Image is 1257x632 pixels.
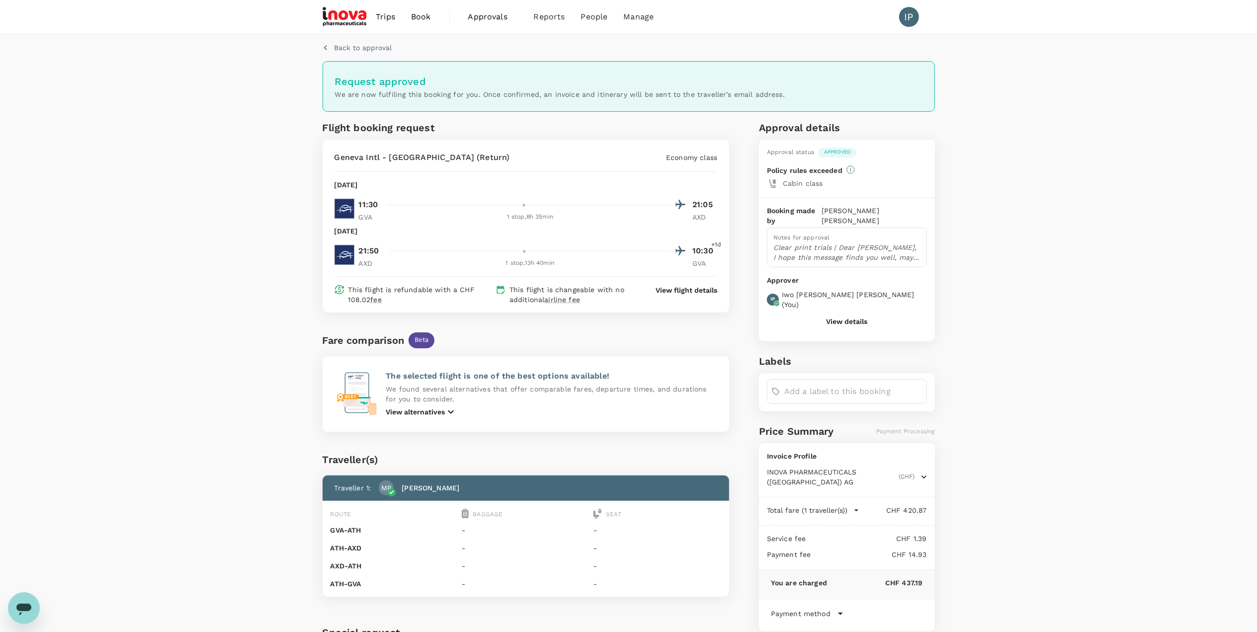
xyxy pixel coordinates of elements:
p: ATH - GVA [331,579,458,589]
p: Approver [767,275,927,286]
div: Traveller(s) [323,452,730,468]
p: 21:05 [692,199,717,211]
p: - [462,525,589,535]
span: Manage [623,11,654,23]
h6: Request approved [335,74,922,89]
div: 1 stop , 13h 40min [390,258,671,268]
p: IP [770,296,775,303]
span: Notes for approval [773,234,830,241]
p: Policy rules exceeded [767,165,842,175]
p: CHF 1.39 [806,534,927,544]
p: The selected flight is one of the best options available! [386,370,717,382]
p: Iwo [PERSON_NAME] [PERSON_NAME] ( You ) [782,290,927,310]
p: We are now fulfiling this booking for you. Once confirmed, an invoice and itinerary will be sent ... [335,89,922,99]
p: This flight is changeable with no additional [509,285,637,305]
span: +1d [711,240,721,250]
h6: Flight booking request [323,120,524,136]
h6: Approval details [759,120,935,136]
p: AXD - ATH [331,561,458,571]
p: GVA - ATH [331,525,458,535]
span: Reports [534,11,565,23]
p: Cabin class [783,178,927,188]
span: Trips [376,11,395,23]
p: - [593,579,721,589]
p: This flight is refundable with a CHF 108.02 [348,285,492,305]
p: Back to approval [335,43,392,53]
p: - [593,543,721,553]
span: Seat [606,511,621,518]
p: Booking made by [767,206,822,226]
p: - [462,579,589,589]
p: - [593,561,721,571]
p: You are charged [771,578,827,588]
p: CHF 420.87 [859,505,927,515]
p: Economy class [666,153,717,162]
p: Payment fee [767,550,811,559]
button: View flight details [656,285,717,295]
button: View details [826,317,867,325]
p: CHF 437.19 [827,578,922,588]
span: Route [331,511,351,518]
div: Approval status [767,148,814,158]
p: - [593,525,721,535]
p: Invoice Profile [767,451,927,461]
span: Beta [409,335,435,345]
p: 11:30 [359,199,378,211]
iframe: Button to launch messaging window [8,592,40,624]
p: 10:30 [692,245,717,257]
p: [DATE] [335,226,358,236]
h6: Price Summary [759,423,834,439]
p: View alternatives [386,407,445,417]
img: seat-icon [593,509,602,519]
p: We found several alternatives that offer comparable fares, departure times, and durations for you... [386,384,717,404]
div: Fare comparison [323,332,405,348]
p: - [462,561,589,571]
img: A3 [335,245,354,265]
h6: Labels [759,353,935,369]
img: iNova Pharmaceuticals [323,6,368,28]
p: Payment method [771,609,831,619]
p: AXD [359,258,384,268]
span: Approvals [468,11,518,23]
div: IP [899,7,919,27]
span: Approved [818,149,856,156]
p: Traveller 1 : [335,483,371,493]
img: baggage-icon [462,509,469,519]
span: Book [411,11,431,23]
p: [DATE] [335,180,358,190]
span: INOVA PHARMACEUTICALS ([GEOGRAPHIC_DATA]) AG [767,467,897,487]
p: MP [381,483,392,493]
p: Geneva Intl - [GEOGRAPHIC_DATA] (Return) [335,152,510,163]
p: Total fare (1 traveller(s)) [767,505,847,515]
p: 21:50 [359,245,379,257]
p: Service fee [767,534,806,544]
button: INOVA PHARMACEUTICALS ([GEOGRAPHIC_DATA]) AG(CHF) [767,467,927,487]
p: AXD [692,212,717,222]
p: - [462,543,589,553]
p: Clear print trials | Dear [PERSON_NAME], I hope this message finds you well, may we seek for your... [773,242,921,262]
span: airline fee [544,296,580,304]
p: GVA [692,258,717,268]
div: 1 stop , 8h 35min [390,212,671,222]
span: People [581,11,608,23]
p: [PERSON_NAME] [402,483,459,493]
p: GVA [359,212,384,222]
img: A3 [335,199,354,219]
button: Back to approval [323,43,392,53]
p: CHF 14.93 [811,550,927,559]
span: fee [370,296,381,304]
input: Add a label to this booking [784,384,922,399]
button: View alternatives [386,406,457,418]
span: Baggage [473,511,503,518]
p: ATH - AXD [331,543,458,553]
span: Payment Processing [876,428,935,435]
span: (CHF) [899,472,915,482]
button: Total fare (1 traveller(s)) [767,505,859,515]
p: [PERSON_NAME] [PERSON_NAME] [822,206,927,226]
